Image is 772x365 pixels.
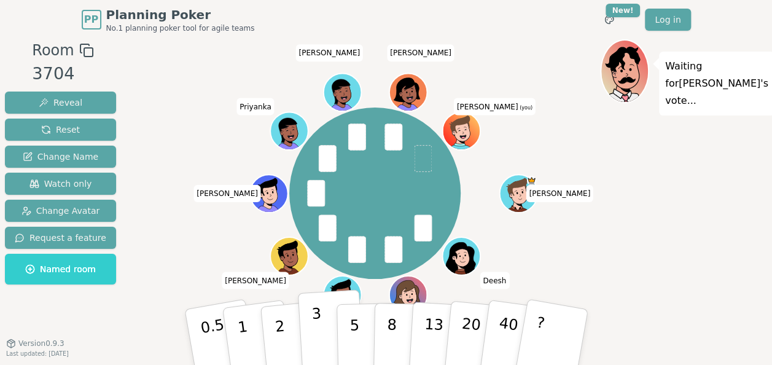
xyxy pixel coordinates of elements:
div: New! [606,4,641,17]
button: Click to change your avatar [443,113,479,149]
span: Click to change your name [236,98,274,115]
button: Change Avatar [5,200,116,222]
button: Watch only [5,173,116,195]
button: Request a feature [5,227,116,249]
button: Named room [5,254,116,285]
span: (you) [518,104,532,110]
a: PPPlanning PokerNo.1 planning poker tool for agile teams [82,6,255,33]
button: Change Name [5,146,116,168]
span: Click to change your name [387,44,454,61]
span: Reveal [39,96,82,109]
span: Click to change your name [295,44,363,61]
span: Click to change your name [193,185,261,202]
span: Change Avatar [21,205,100,217]
span: Click to change your name [222,272,289,289]
button: Reveal [5,92,116,114]
button: Version0.9.3 [6,339,64,348]
a: Log in [645,9,690,31]
span: Room [32,39,74,61]
button: Reset [5,119,116,141]
p: Waiting for [PERSON_NAME] 's vote... [665,58,768,109]
span: No.1 planning poker tool for agile teams [106,23,255,33]
span: Planning Poker [106,6,255,23]
button: New! [598,9,620,31]
div: 3704 [32,61,93,87]
span: Named room [25,263,96,275]
span: Request a feature [15,232,106,244]
span: Last updated: [DATE] [6,350,69,357]
span: Change Name [23,151,98,163]
span: Version 0.9.3 [18,339,64,348]
span: Watch only [29,178,92,190]
span: Click to change your name [480,272,509,289]
span: PP [84,12,98,27]
span: Colin is the host [526,176,536,185]
span: Click to change your name [454,98,536,115]
span: Reset [41,124,80,136]
span: Click to change your name [526,185,593,202]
